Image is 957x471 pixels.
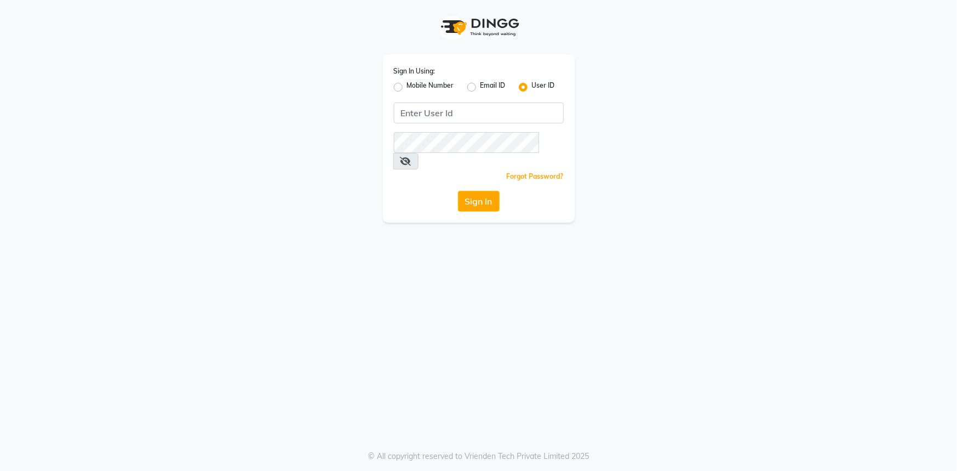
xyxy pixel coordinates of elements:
input: Username [394,132,539,153]
label: User ID [532,81,555,94]
label: Sign In Using: [394,66,435,76]
label: Email ID [480,81,506,94]
label: Mobile Number [407,81,454,94]
button: Sign In [458,191,500,212]
input: Username [394,103,564,123]
a: Forgot Password? [507,172,564,180]
img: logo1.svg [435,11,523,43]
